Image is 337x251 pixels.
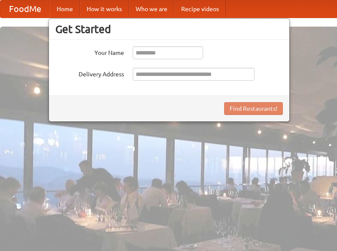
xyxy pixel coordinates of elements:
[224,102,283,115] button: Find Restaurants!
[174,0,226,18] a: Recipe videos
[0,0,50,18] a: FoodMe
[55,23,283,36] h3: Get Started
[80,0,129,18] a: How it works
[129,0,174,18] a: Who we are
[55,46,124,57] label: Your Name
[50,0,80,18] a: Home
[55,68,124,79] label: Delivery Address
